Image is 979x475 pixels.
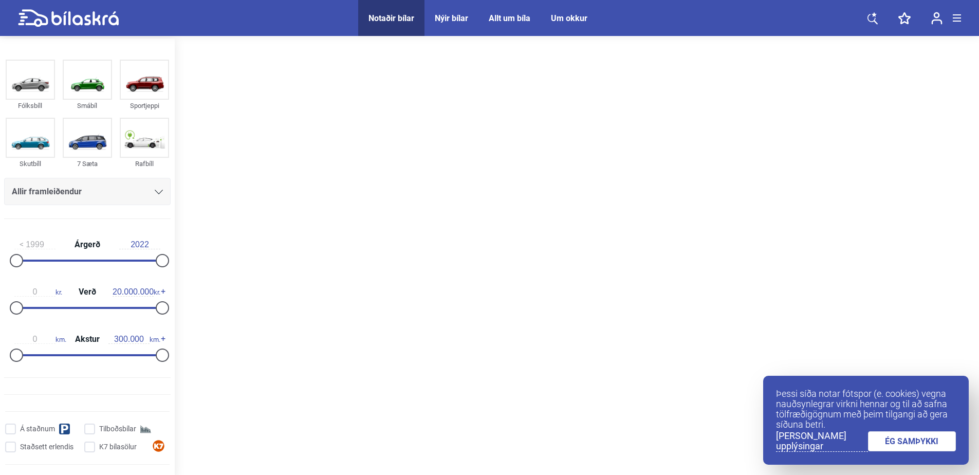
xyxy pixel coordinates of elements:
span: Verð [76,288,99,296]
p: Þessi síða notar fótspor (e. cookies) vegna nauðsynlegrar virkni hennar og til að safna tölfræðig... [776,389,956,430]
span: Staðsett erlendis [20,442,73,452]
div: Smábíl [63,100,112,112]
div: 7 Sæta [63,158,112,170]
span: Akstur [72,335,102,343]
div: Rafbíll [120,158,169,170]
img: user-login.svg [931,12,943,25]
a: Um okkur [551,13,587,23]
a: Nýir bílar [435,13,468,23]
span: kr. [14,287,62,297]
a: ÉG SAMÞYKKI [868,431,956,451]
div: Sportjeppi [120,100,169,112]
span: Tilboðsbílar [99,424,136,434]
span: Árgerð [72,241,103,249]
span: kr. [113,287,160,297]
div: Skutbíll [6,158,55,170]
span: km. [14,335,66,344]
div: Fólksbíll [6,100,55,112]
span: K7 bílasölur [99,442,137,452]
span: km. [108,335,160,344]
span: Á staðnum [20,424,55,434]
a: Allt um bíla [489,13,530,23]
span: Allir framleiðendur [12,185,82,199]
a: Notaðir bílar [368,13,414,23]
a: [PERSON_NAME] upplýsingar [776,431,868,452]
